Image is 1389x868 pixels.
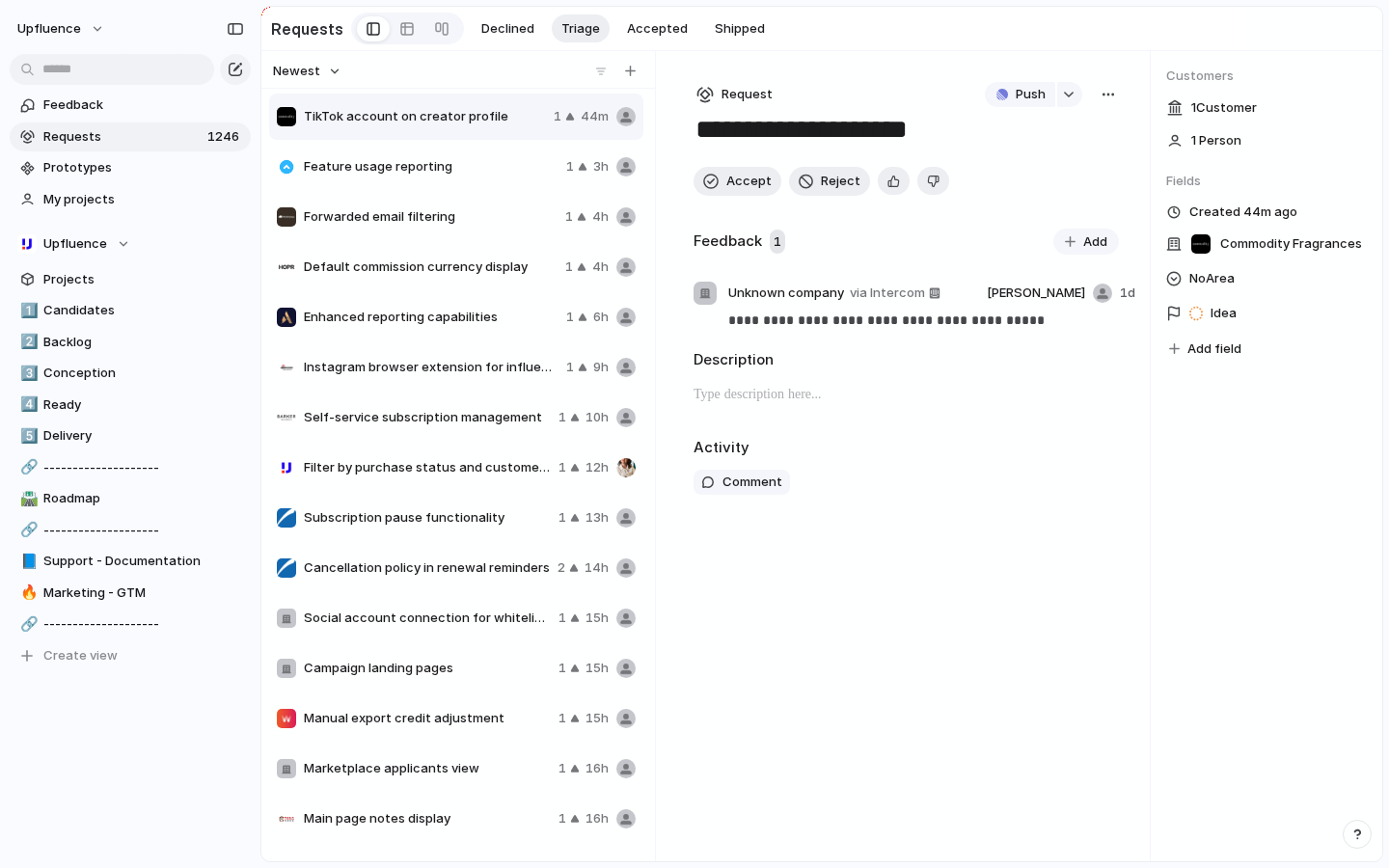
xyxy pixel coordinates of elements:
span: Cancellation policy in renewal reminders [304,558,550,578]
span: Triage [561,19,600,39]
span: Declined [481,19,534,39]
button: 2️⃣ [17,333,37,352]
span: 1 [558,609,566,628]
span: 15h [586,659,609,678]
div: 🔗-------------------- [10,516,251,545]
a: 📘Support - Documentation [10,547,251,576]
button: Create view [10,641,251,670]
span: My projects [43,190,244,209]
a: Prototypes [10,153,251,182]
span: 1 [566,358,574,377]
span: Customers [1166,67,1367,86]
a: 5️⃣Delivery [10,421,251,450]
span: 1 [558,408,566,427]
a: My projects [10,185,251,214]
span: 44m [581,107,609,126]
span: -------------------- [43,458,244,477]
span: Ready [43,395,244,415]
span: [PERSON_NAME] [987,284,1085,303]
span: 1 [770,230,785,255]
span: Push [1016,85,1046,104]
span: 1 [565,258,573,277]
button: Shipped [705,14,775,43]
span: Create view [43,646,118,665]
div: 🛣️ [20,488,34,510]
h2: Requests [271,17,343,41]
a: 3️⃣Conception [10,359,251,388]
span: 12h [586,458,609,477]
div: 🔥 [20,582,34,604]
span: Support - Documentation [43,552,244,571]
div: 🔗 [20,519,34,541]
span: Unknown company [728,284,844,303]
span: Instagram browser extension for influencer data [304,358,558,377]
span: Candidates [43,301,244,320]
div: 🔗 [20,613,34,636]
a: 🔗-------------------- [10,610,251,638]
button: Comment [694,470,790,495]
span: Subscription pause functionality [304,508,551,528]
span: Marketing - GTM [43,583,244,603]
span: 1 [558,659,566,678]
span: Commodity Fragrances [1220,234,1362,254]
a: 🛣️Roadmap [10,484,251,513]
div: 1️⃣ [20,300,34,322]
span: Request [722,85,773,104]
button: 🔗 [17,614,37,634]
button: Accept [694,167,781,196]
button: 4️⃣ [17,395,37,415]
span: 15h [586,709,609,728]
button: 🔥 [17,583,37,603]
span: 14h [585,558,609,578]
span: -------------------- [43,521,244,540]
button: 📘 [17,552,37,571]
span: 4h [592,207,609,227]
button: Reject [789,167,870,196]
span: Add field [1187,339,1241,359]
span: Feedback [43,95,244,115]
span: 1 [566,157,574,176]
span: Upfluence [17,19,81,39]
div: 4️⃣Ready [10,391,251,420]
div: 📘 [20,551,34,573]
span: Backlog [43,333,244,352]
span: 9h [593,358,609,377]
span: Created 44m ago [1189,203,1297,222]
span: 4h [592,258,609,277]
div: 4️⃣ [20,393,34,416]
a: 🔗-------------------- [10,453,251,482]
span: Main page notes display [304,809,551,828]
div: 3️⃣ [20,363,34,385]
a: Feedback [10,91,251,120]
h2: Activity [694,437,749,459]
a: 🔥Marketing - GTM [10,579,251,608]
button: 3️⃣ [17,364,37,383]
span: via Intercom [850,284,925,303]
span: Upfluence [43,234,107,254]
span: 1 [554,107,561,126]
button: 🔗 [17,521,37,540]
span: Accepted [627,19,688,39]
div: 1️⃣Candidates [10,296,251,325]
button: 🔗 [17,458,37,477]
span: Idea [1211,304,1237,323]
span: Add [1083,232,1107,252]
div: 5️⃣ [20,425,34,448]
a: Projects [10,265,251,294]
div: 2️⃣ [20,331,34,353]
span: 16h [586,759,609,778]
button: 5️⃣ [17,426,37,446]
span: 1 Customer [1191,98,1257,118]
button: Triage [552,14,610,43]
span: 1 [558,759,566,778]
button: Declined [472,14,544,43]
span: 1 [558,458,566,477]
span: Marketplace applicants view [304,759,551,778]
span: No Area [1189,267,1235,290]
div: 🔗 [20,456,34,478]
